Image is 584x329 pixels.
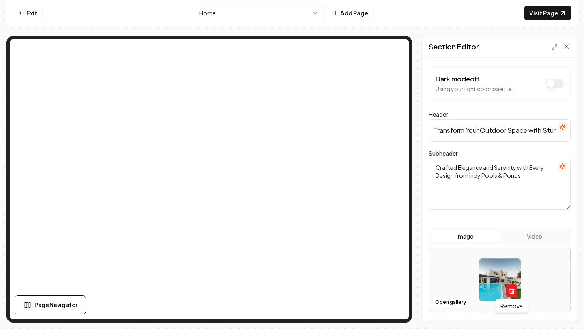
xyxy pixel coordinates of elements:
button: Image [430,230,500,243]
label: Subheader [429,150,458,157]
button: Open gallery [432,296,469,309]
button: Video [500,230,569,243]
p: Using your light color palette. [436,85,513,93]
label: Header [429,111,448,118]
img: image [479,259,521,301]
h2: Section Editor [429,41,479,52]
input: Header [429,119,571,142]
a: Visit Page [524,6,571,20]
span: Page Navigator [34,301,77,309]
label: Dark mode off [436,75,480,83]
a: Exit [13,6,43,20]
button: Page Navigator [15,295,86,314]
button: Add Page [327,6,374,20]
div: Remove [495,299,528,313]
